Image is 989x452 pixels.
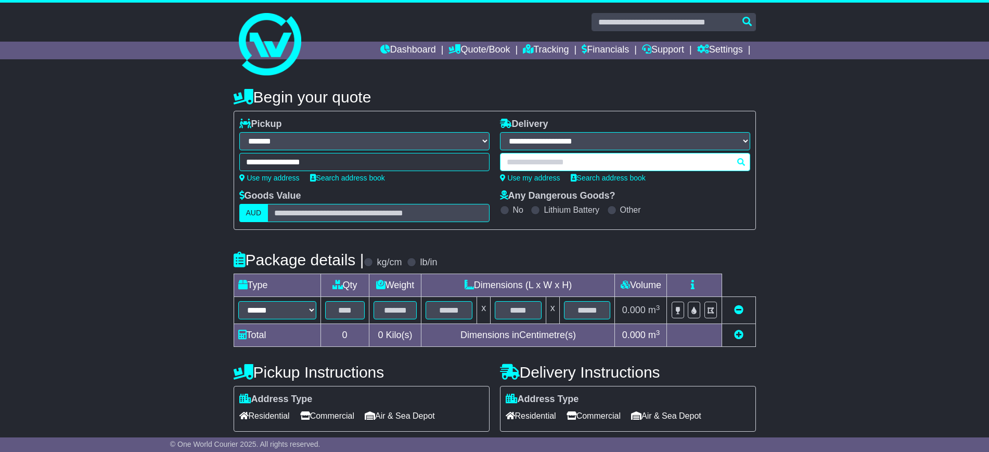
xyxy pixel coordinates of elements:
[477,297,491,324] td: x
[506,408,556,424] span: Residential
[448,42,510,59] a: Quote/Book
[544,205,599,215] label: Lithium Battery
[365,408,435,424] span: Air & Sea Depot
[234,324,320,347] td: Total
[500,153,750,171] typeahead: Please provide city
[239,174,300,182] a: Use my address
[234,88,756,106] h4: Begin your quote
[369,324,421,347] td: Kilo(s)
[500,190,615,202] label: Any Dangerous Goods?
[310,174,385,182] a: Search address book
[615,274,667,297] td: Volume
[506,394,579,405] label: Address Type
[642,42,684,59] a: Support
[648,305,660,315] span: m
[582,42,629,59] a: Financials
[234,364,490,381] h4: Pickup Instructions
[320,274,369,297] td: Qty
[300,408,354,424] span: Commercial
[648,330,660,340] span: m
[622,330,646,340] span: 0.000
[239,204,268,222] label: AUD
[631,408,701,424] span: Air & Sea Depot
[513,205,523,215] label: No
[239,394,313,405] label: Address Type
[567,408,621,424] span: Commercial
[234,274,320,297] td: Type
[380,42,436,59] a: Dashboard
[239,119,282,130] label: Pickup
[421,324,615,347] td: Dimensions in Centimetre(s)
[239,190,301,202] label: Goods Value
[320,324,369,347] td: 0
[523,42,569,59] a: Tracking
[656,304,660,312] sup: 3
[546,297,559,324] td: x
[421,274,615,297] td: Dimensions (L x W x H)
[239,408,290,424] span: Residential
[571,174,646,182] a: Search address book
[500,119,548,130] label: Delivery
[377,257,402,268] label: kg/cm
[734,330,743,340] a: Add new item
[378,330,383,340] span: 0
[697,42,743,59] a: Settings
[622,305,646,315] span: 0.000
[369,274,421,297] td: Weight
[170,440,320,448] span: © One World Courier 2025. All rights reserved.
[500,174,560,182] a: Use my address
[234,251,364,268] h4: Package details |
[500,364,756,381] h4: Delivery Instructions
[656,329,660,337] sup: 3
[620,205,641,215] label: Other
[420,257,437,268] label: lb/in
[734,305,743,315] a: Remove this item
